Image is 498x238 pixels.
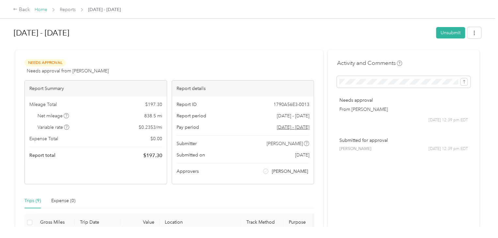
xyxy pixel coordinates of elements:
span: $ 0.00 [150,135,162,142]
th: Location [160,214,241,231]
span: $ 0.2353 / mi [139,124,162,131]
span: 1790A56E3-0013 [273,101,309,108]
th: Track Method [241,214,284,231]
span: [DATE] 12:39 pm EDT [428,146,468,152]
span: Mileage Total [29,101,57,108]
h1: Sep 1 - 30, 2025 [14,25,431,41]
span: [DATE] - [DATE] [88,6,121,13]
button: Unsubmit [436,27,465,38]
span: Submitted on [177,152,205,158]
a: Home [35,7,47,12]
span: Variable rate [38,124,70,131]
th: Value [120,214,160,231]
span: Net mileage [38,112,69,119]
span: Pay period [177,124,199,131]
span: [PERSON_NAME] [339,146,371,152]
span: $ 197.30 [145,101,162,108]
div: Trips (9) [24,197,41,204]
div: Report Summary [25,81,167,97]
div: Report details [172,81,314,97]
div: Expense (0) [51,197,75,204]
span: [PERSON_NAME] [272,168,308,175]
div: Back [13,6,30,14]
span: $ 197.30 [143,152,162,159]
span: [PERSON_NAME] [267,140,303,147]
span: [DATE] - [DATE] [276,112,309,119]
span: 838.5 mi [144,112,162,119]
span: [DATE] [295,152,309,158]
span: Submitter [177,140,197,147]
h4: Activity and Comments [337,59,402,67]
a: Reports [60,7,76,12]
span: Report ID [177,101,197,108]
p: From [PERSON_NAME] [339,106,468,113]
p: Needs approval [339,97,468,104]
th: Purpose [284,214,333,231]
span: Needs Approval [24,59,66,67]
span: Needs approval from [PERSON_NAME] [27,67,109,74]
p: Submitted for approval [339,137,468,144]
th: Trip Date [75,214,120,231]
span: [DATE] 12:39 pm EDT [428,117,468,123]
span: Approvers [177,168,199,175]
span: Report period [177,112,206,119]
span: Expense Total [29,135,58,142]
span: Report total [29,152,55,159]
span: Go to pay period [276,124,309,131]
th: Gross Miles [35,214,75,231]
iframe: Everlance-gr Chat Button Frame [461,201,498,238]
